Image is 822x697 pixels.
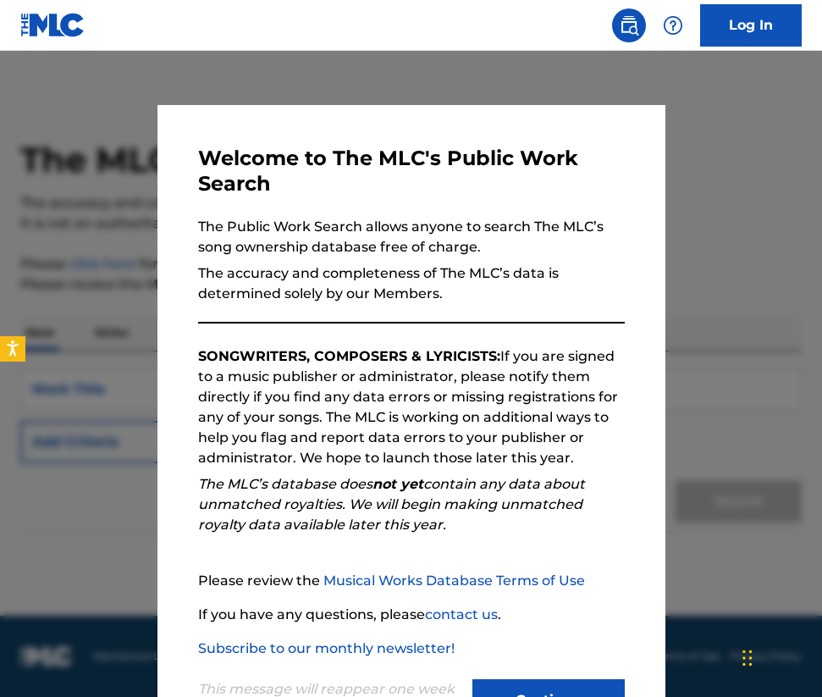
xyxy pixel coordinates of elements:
div: Drag [742,633,753,683]
strong: not yet [372,476,423,492]
a: Musical Works Database Terms of Use [323,573,585,589]
p: The Public Work Search allows anyone to search The MLC’s song ownership database free of charge. [198,217,625,257]
a: Public Search [612,8,646,42]
a: Log In [700,4,802,47]
em: The MLC’s database does contain any data about unmatched royalties. We will begin making unmatche... [198,476,585,533]
h3: Welcome to The MLC's Public Work Search [198,146,625,196]
img: MLC Logo [20,13,86,37]
img: search [619,15,639,36]
a: Subscribe to our monthly newsletter! [198,640,455,656]
p: If you have any questions, please . [198,605,625,625]
img: help [663,15,683,36]
p: Please review the [198,571,625,591]
a: contact us [425,606,498,622]
iframe: Chat Widget [737,616,822,697]
strong: SONGWRITERS, COMPOSERS & LYRICISTS: [198,348,500,364]
p: The accuracy and completeness of The MLC’s data is determined solely by our Members. [198,263,625,304]
p: If you are signed to a music publisher or administrator, please notify them directly if you find ... [198,346,625,468]
div: Help [656,8,690,42]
